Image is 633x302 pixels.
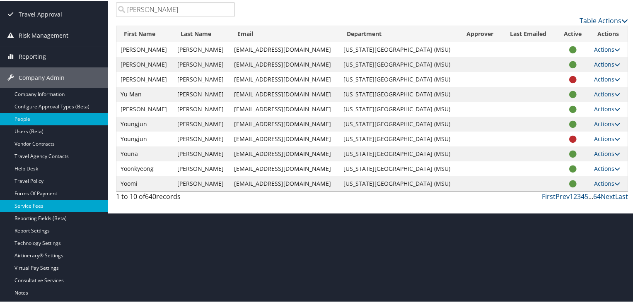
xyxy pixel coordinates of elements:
td: [EMAIL_ADDRESS][DOMAIN_NAME] [230,71,339,86]
td: [US_STATE][GEOGRAPHIC_DATA] (MSU) [339,71,459,86]
a: 3 [577,191,581,200]
a: Actions [594,149,620,157]
a: 4 [581,191,585,200]
a: Actions [594,119,620,127]
td: [EMAIL_ADDRESS][DOMAIN_NAME] [230,56,339,71]
a: Last [615,191,628,200]
td: [PERSON_NAME] [173,101,230,116]
td: [PERSON_NAME] [173,131,230,146]
td: [US_STATE][GEOGRAPHIC_DATA] (MSU) [339,86,459,101]
span: 640 [145,191,156,200]
th: Actions [590,25,628,41]
td: [PERSON_NAME] [116,71,173,86]
th: Last Name: activate to sort column ascending [173,25,230,41]
td: [PERSON_NAME] [173,41,230,56]
td: [US_STATE][GEOGRAPHIC_DATA] (MSU) [339,175,459,190]
span: Travel Approval [19,3,62,24]
td: [EMAIL_ADDRESS][DOMAIN_NAME] [230,146,339,161]
span: Company Admin [19,67,65,87]
td: [PERSON_NAME] [173,71,230,86]
a: Actions [594,134,620,142]
td: [PERSON_NAME] [116,41,173,56]
th: Email: activate to sort column ascending [230,25,339,41]
td: [EMAIL_ADDRESS][DOMAIN_NAME] [230,116,339,131]
a: 1 [570,191,573,200]
a: Actions [594,179,620,187]
td: [US_STATE][GEOGRAPHIC_DATA] (MSU) [339,116,459,131]
a: Actions [594,60,620,67]
span: … [588,191,593,200]
a: 2 [573,191,577,200]
td: [PERSON_NAME] [173,161,230,175]
td: Youngjun [116,116,173,131]
input: Search [116,1,235,16]
td: Yoomi [116,175,173,190]
a: Actions [594,74,620,82]
a: Actions [594,164,620,172]
td: Youna [116,146,173,161]
td: [PERSON_NAME] [116,101,173,116]
th: Approver [459,25,503,41]
td: [EMAIL_ADDRESS][DOMAIN_NAME] [230,175,339,190]
th: Department: activate to sort column ascending [339,25,459,41]
th: First Name: activate to sort column ascending [116,25,173,41]
td: [US_STATE][GEOGRAPHIC_DATA] (MSU) [339,161,459,175]
a: First [542,191,556,200]
td: [PERSON_NAME] [173,56,230,71]
td: [PERSON_NAME] [173,146,230,161]
td: [US_STATE][GEOGRAPHIC_DATA] (MSU) [339,41,459,56]
span: Risk Management [19,24,68,45]
th: Active: activate to sort column ascending [556,25,590,41]
td: [PERSON_NAME] [173,116,230,131]
td: [EMAIL_ADDRESS][DOMAIN_NAME] [230,86,339,101]
span: Reporting [19,46,46,66]
a: Actions [594,45,620,53]
a: 64 [593,191,601,200]
td: Youngjun [116,131,173,146]
td: [EMAIL_ADDRESS][DOMAIN_NAME] [230,131,339,146]
td: [EMAIL_ADDRESS][DOMAIN_NAME] [230,41,339,56]
td: [US_STATE][GEOGRAPHIC_DATA] (MSU) [339,101,459,116]
td: [PERSON_NAME] [173,175,230,190]
td: Yu Man [116,86,173,101]
th: Last Emailed: activate to sort column ascending [503,25,556,41]
a: Prev [556,191,570,200]
td: [PERSON_NAME] [173,86,230,101]
td: [US_STATE][GEOGRAPHIC_DATA] (MSU) [339,56,459,71]
a: Actions [594,104,620,112]
td: [US_STATE][GEOGRAPHIC_DATA] (MSU) [339,146,459,161]
div: 1 to 10 of records [116,191,235,205]
a: 5 [585,191,588,200]
a: Actions [594,89,620,97]
td: Yoonkyeong [116,161,173,175]
td: [PERSON_NAME] [116,56,173,71]
td: [EMAIL_ADDRESS][DOMAIN_NAME] [230,101,339,116]
a: Next [601,191,615,200]
td: [US_STATE][GEOGRAPHIC_DATA] (MSU) [339,131,459,146]
td: [EMAIL_ADDRESS][DOMAIN_NAME] [230,161,339,175]
a: Table Actions [580,15,628,24]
